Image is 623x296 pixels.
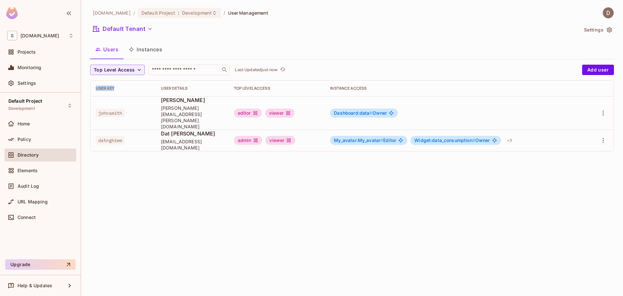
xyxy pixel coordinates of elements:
[6,7,18,19] img: SReyMgAAAABJRU5ErkJggg==
[277,66,287,74] span: Click to refresh data
[581,25,614,35] button: Settings
[161,105,224,130] span: [PERSON_NAME][EMAIL_ADDRESS][PERSON_NAME][DOMAIN_NAME]
[228,10,269,16] span: User Management
[7,31,17,40] span: S
[18,152,39,158] span: Directory
[18,137,31,142] span: Policy
[161,138,224,151] span: [EMAIL_ADDRESS][DOMAIN_NAME]
[133,10,135,16] li: /
[279,66,287,74] button: refresh
[18,215,36,220] span: Connect
[94,66,135,74] span: Top Level Access
[235,67,277,72] p: Last Updated just now
[334,137,383,143] span: My_avatar:My_avatar
[161,86,224,91] div: User Details
[141,10,175,16] span: Default Project
[18,184,39,189] span: Audit Log
[18,199,48,204] span: URL Mapping
[582,65,614,75] button: Add user
[18,121,30,126] span: Home
[161,130,224,137] span: Dat [PERSON_NAME]
[18,49,36,55] span: Projects
[504,135,515,146] div: + 3
[90,24,155,34] button: Default Tenant
[96,109,125,117] span: johnsmith
[234,86,320,91] div: Top Level Access
[265,136,295,145] div: viewer
[380,137,383,143] span: #
[330,86,580,91] div: Instance Access
[334,110,372,116] span: Dashboard:data
[5,259,76,270] button: Upgrade
[234,109,262,118] div: editor
[93,10,131,16] span: the active workspace
[8,106,35,111] span: Development
[96,136,125,145] span: datnghiem
[20,33,59,38] span: Workspace: savameta.com
[334,110,387,116] span: Owner
[234,136,263,145] div: admin
[18,168,38,173] span: Elements
[18,283,52,288] span: Help & Updates
[124,41,167,58] button: Instances
[18,65,42,70] span: Monitoring
[224,10,225,16] li: /
[414,137,475,143] span: Widget:data_consumption
[177,10,180,16] span: :
[90,65,145,75] button: Top Level Access
[603,7,614,18] img: Dat Nghiem Quoc
[8,98,42,104] span: Default Project
[90,41,124,58] button: Users
[414,138,490,143] span: Owner
[161,97,224,104] span: [PERSON_NAME]
[96,86,151,91] div: User Key
[472,137,475,143] span: #
[18,81,36,86] span: Settings
[280,67,286,73] span: refresh
[334,138,396,143] span: Editor
[369,110,372,116] span: #
[265,109,295,118] div: viewer
[182,10,212,16] span: Development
